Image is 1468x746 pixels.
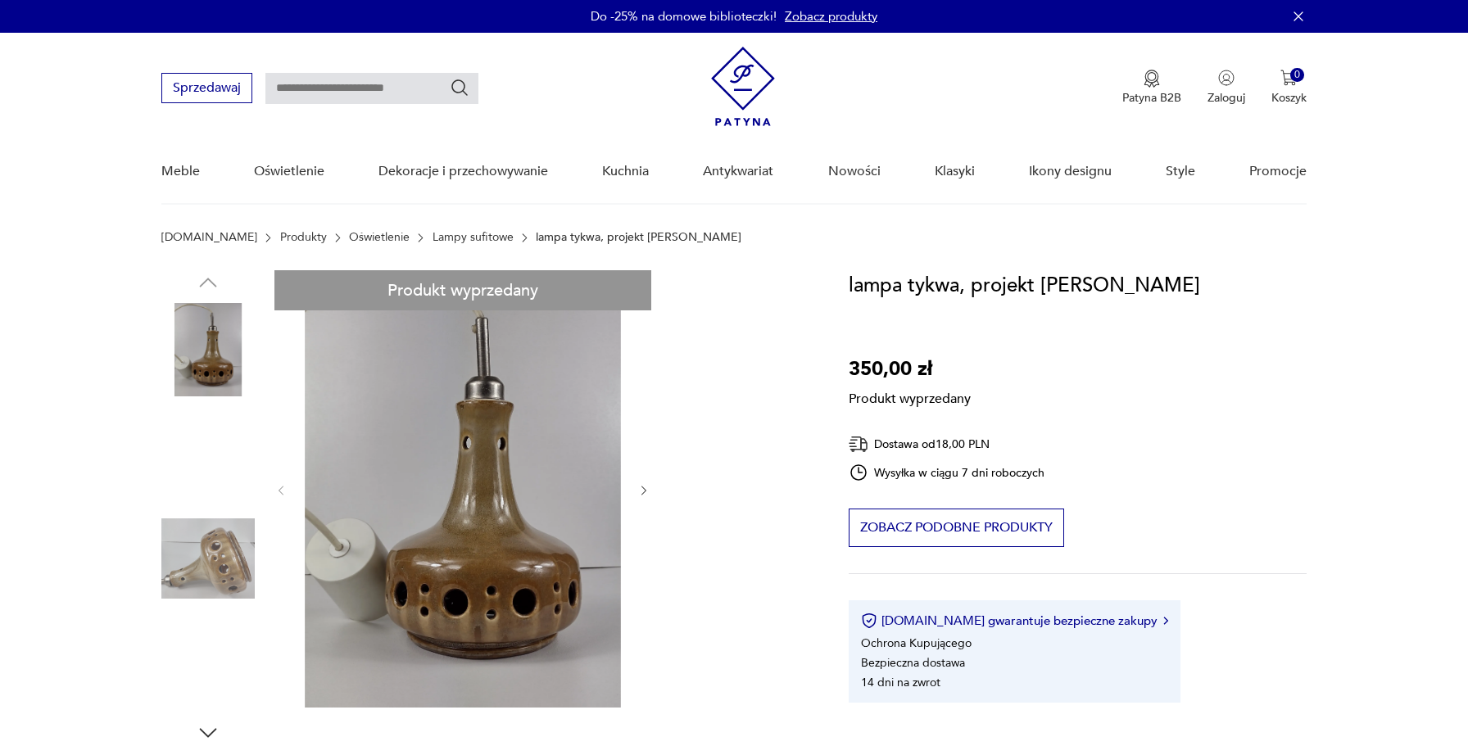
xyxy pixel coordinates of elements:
p: lampa tykwa, projekt [PERSON_NAME] [536,231,741,244]
img: Ikona koszyka [1280,70,1297,86]
a: Ikona medaluPatyna B2B [1122,70,1181,106]
a: Zobacz produkty [785,8,877,25]
button: Zaloguj [1207,70,1245,106]
img: Ikona certyfikatu [861,613,877,629]
button: Zobacz podobne produkty [849,509,1064,547]
p: 350,00 zł [849,354,971,385]
div: 0 [1290,68,1304,82]
a: Sprzedawaj [161,84,252,95]
img: Ikona dostawy [849,434,868,454]
p: Zaloguj [1207,90,1245,106]
li: Ochrona Kupującego [861,635,972,651]
a: Dekoracje i przechowywanie [378,140,548,203]
h1: lampa tykwa, projekt [PERSON_NAME] [849,270,1200,301]
li: 14 dni na zwrot [861,675,940,690]
img: Patyna - sklep z meblami i dekoracjami vintage [711,47,775,126]
a: Antykwariat [703,140,773,203]
img: Ikona strzałki w prawo [1163,617,1168,625]
a: Lampy sufitowe [433,231,514,244]
div: Wysyłka w ciągu 7 dni roboczych [849,463,1045,482]
img: Ikonka użytkownika [1218,70,1235,86]
a: Oświetlenie [254,140,324,203]
button: Sprzedawaj [161,73,252,103]
p: Do -25% na domowe biblioteczki! [591,8,777,25]
a: Ikony designu [1029,140,1112,203]
div: Dostawa od 18,00 PLN [849,434,1045,454]
a: Oświetlenie [349,231,410,244]
a: Produkty [280,231,327,244]
button: [DOMAIN_NAME] gwarantuje bezpieczne zakupy [861,613,1168,629]
button: 0Koszyk [1271,70,1307,106]
a: Promocje [1249,140,1307,203]
a: Kuchnia [602,140,649,203]
button: Patyna B2B [1122,70,1181,106]
a: Style [1166,140,1195,203]
p: Produkt wyprzedany [849,385,971,408]
img: Ikona medalu [1144,70,1160,88]
a: Meble [161,140,200,203]
p: Koszyk [1271,90,1307,106]
button: Szukaj [450,78,469,97]
a: Nowości [828,140,881,203]
a: Klasyki [935,140,975,203]
p: Patyna B2B [1122,90,1181,106]
a: [DOMAIN_NAME] [161,231,257,244]
li: Bezpieczna dostawa [861,655,965,671]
